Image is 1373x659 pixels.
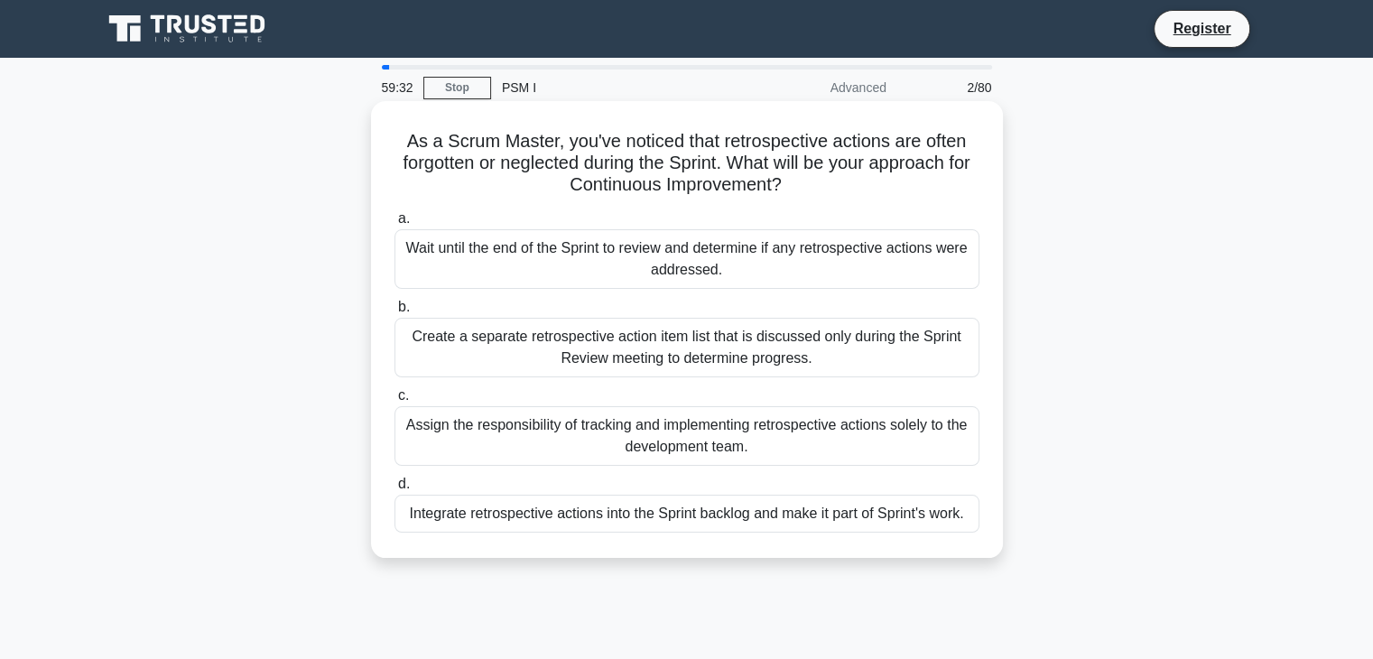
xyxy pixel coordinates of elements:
[739,70,897,106] div: Advanced
[491,70,739,106] div: PSM I
[897,70,1003,106] div: 2/80
[394,318,979,377] div: Create a separate retrospective action item list that is discussed only during the Sprint Review ...
[398,210,410,226] span: a.
[423,77,491,99] a: Stop
[1162,17,1241,40] a: Register
[394,229,979,289] div: Wait until the end of the Sprint to review and determine if any retrospective actions were addres...
[398,476,410,491] span: d.
[398,299,410,314] span: b.
[371,70,423,106] div: 59:32
[394,406,979,466] div: Assign the responsibility of tracking and implementing retrospective actions solely to the develo...
[393,130,981,197] h5: As a Scrum Master, you've noticed that retrospective actions are often forgotten or neglected dur...
[394,495,979,533] div: Integrate retrospective actions into the Sprint backlog and make it part of Sprint's work.
[398,387,409,403] span: c.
